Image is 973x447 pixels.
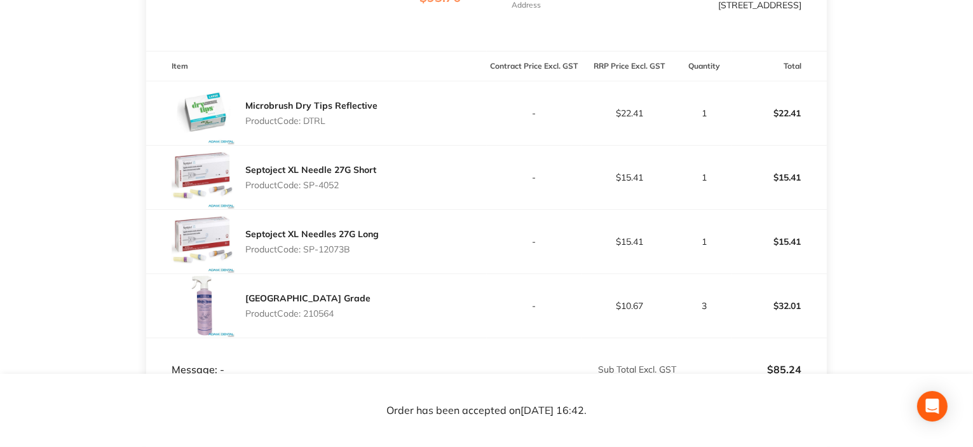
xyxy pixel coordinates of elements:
[678,172,731,182] p: 1
[172,210,235,273] img: a3cyM2ltcw
[487,301,582,311] p: -
[172,146,235,209] img: bjR5bTc1OA
[732,226,826,257] p: $15.41
[678,108,731,118] p: 1
[172,81,235,145] img: bzFubXBmNw
[487,172,582,182] p: -
[487,237,582,247] p: -
[917,391,948,422] div: Open Intercom Messenger
[732,98,826,128] p: $22.41
[487,52,582,81] th: Contract Price Excl. GST
[582,52,677,81] th: RRP Price Excl. GST
[677,52,732,81] th: Quantity
[583,108,677,118] p: $22.41
[146,338,487,376] td: Message: -
[678,237,731,247] p: 1
[245,164,376,175] a: Septoject XL Needle 27G Short
[678,301,731,311] p: 3
[732,291,826,321] p: $32.01
[245,180,376,190] p: Product Code: SP-4052
[245,100,378,111] a: Microbrush Dry Tips Reflective
[487,364,677,375] p: Sub Total Excl. GST
[245,228,379,240] a: Septoject XL Needles 27G Long
[487,108,582,118] p: -
[583,172,677,182] p: $15.41
[731,52,827,81] th: Total
[583,237,677,247] p: $15.41
[245,244,379,254] p: Product Code: SP-12073B
[245,308,371,319] p: Product Code: 210564
[386,405,587,416] p: Order has been accepted on [DATE] 16:42 .
[245,292,371,304] a: [GEOGRAPHIC_DATA] Grade
[678,364,802,375] p: $85.24
[583,301,677,311] p: $10.67
[512,1,541,10] p: Address
[732,162,826,193] p: $15.41
[245,116,378,126] p: Product Code: DTRL
[146,52,487,81] th: Item
[172,274,235,338] img: dXdzbTFrYQ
